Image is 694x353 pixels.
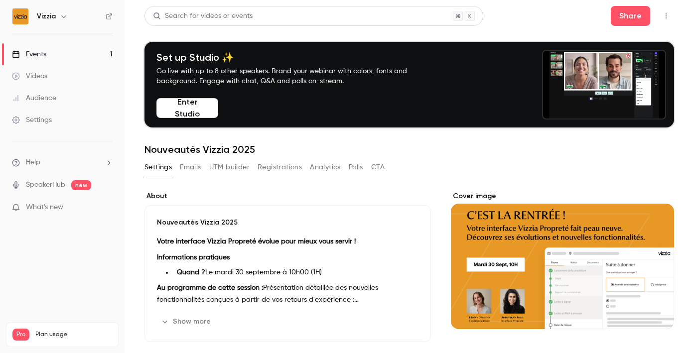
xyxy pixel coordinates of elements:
[12,8,28,24] img: Vizzia
[371,159,385,175] button: CTA
[26,180,65,190] a: SpeakerHub
[12,71,47,81] div: Videos
[310,159,341,175] button: Analytics
[37,11,56,21] h6: Vizzia
[12,49,46,59] div: Events
[180,159,201,175] button: Emails
[157,218,418,228] p: Nouveautés Vizzia 2025
[71,180,91,190] span: new
[144,191,431,201] label: About
[26,157,40,168] span: Help
[349,159,363,175] button: Polls
[258,159,302,175] button: Registrations
[611,6,650,26] button: Share
[153,11,253,21] div: Search for videos or events
[451,191,674,201] label: Cover image
[209,159,250,175] button: UTM builder
[12,329,29,341] span: Pro
[177,269,205,276] strong: Quand ?
[156,66,430,86] p: Go live with up to 8 other speakers. Brand your webinar with colors, fonts and background. Engage...
[12,115,52,125] div: Settings
[173,267,418,278] li: Le mardi 30 septembre à 10h00 (1H)
[144,159,172,175] button: Settings
[157,284,263,291] strong: Au programme de cette session :
[12,157,113,168] li: help-dropdown-opener
[156,51,430,63] h4: Set up Studio ✨
[157,314,217,330] button: Show more
[157,238,356,245] strong: Votre interface Vizzia Propreté évolue pour mieux vous servir !
[157,254,230,261] strong: Informations pratiques
[26,202,63,213] span: What's new
[451,191,674,329] section: Cover image
[12,93,56,103] div: Audience
[157,282,418,306] p: Présentation détaillée des nouvelles fonctionnalités conçues à partir de vos retours d'expérience :
[144,143,674,155] h1: Nouveautés Vizzia 2025
[156,98,218,118] button: Enter Studio
[35,331,112,339] span: Plan usage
